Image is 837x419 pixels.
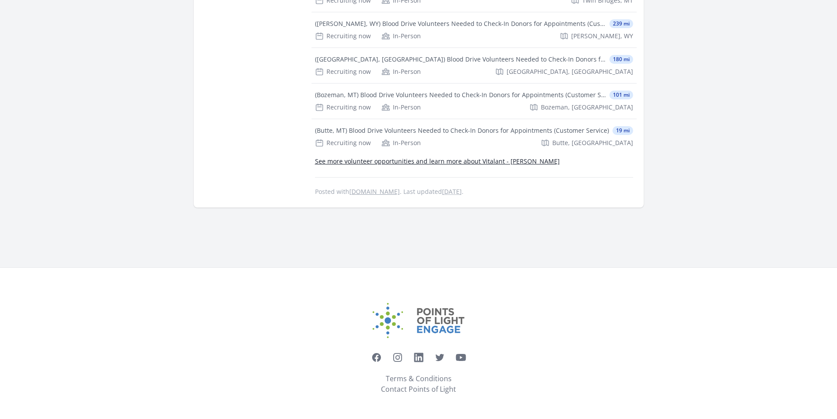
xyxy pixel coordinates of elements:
[381,103,421,112] div: In-Person
[386,373,452,384] a: Terms & Conditions
[315,67,371,76] div: Recruiting now
[315,19,606,28] div: ([PERSON_NAME], WY) Blood Drive Volunteers Needed to Check-In Donors for Appointments (Customer S...
[442,187,462,196] abbr: Mon, Sep 29, 2025 7:44 PM
[312,84,637,119] a: (Bozeman, MT) Blood Drive Volunteers Needed to Check-In Donors for Appointments (Customer Service...
[373,303,465,338] img: Points of Light Engage
[315,188,633,195] p: Posted with . Last updated .
[381,138,421,147] div: In-Person
[315,157,560,165] a: See more volunteer opportunities and learn more about Vitalant - [PERSON_NAME]
[315,91,606,99] div: (Bozeman, MT) Blood Drive Volunteers Needed to Check-In Donors for Appointments (Customer Service)
[315,126,609,135] div: (Butte, MT) Blood Drive Volunteers Needed to Check-In Donors for Appointments (Customer Service)
[315,103,371,112] div: Recruiting now
[571,32,633,40] span: [PERSON_NAME], WY
[609,19,633,28] span: 239 mi
[315,55,606,64] div: ([GEOGRAPHIC_DATA], [GEOGRAPHIC_DATA]) Blood Drive Volunteers Needed to Check-In Donors for Appoi...
[312,48,637,83] a: ([GEOGRAPHIC_DATA], [GEOGRAPHIC_DATA]) Blood Drive Volunteers Needed to Check-In Donors for Appoi...
[381,384,456,394] a: Contact Points of Light
[552,138,633,147] span: Butte, [GEOGRAPHIC_DATA]
[381,32,421,40] div: In-Person
[507,67,633,76] span: [GEOGRAPHIC_DATA], [GEOGRAPHIC_DATA]
[612,126,633,135] span: 19 mi
[609,55,633,64] span: 180 mi
[381,67,421,76] div: In-Person
[609,91,633,99] span: 101 mi
[312,119,637,154] a: (Butte, MT) Blood Drive Volunteers Needed to Check-In Donors for Appointments (Customer Service) ...
[541,103,633,112] span: Bozeman, [GEOGRAPHIC_DATA]
[349,187,400,196] a: [DOMAIN_NAME]
[315,32,371,40] div: Recruiting now
[315,138,371,147] div: Recruiting now
[312,12,637,47] a: ([PERSON_NAME], WY) Blood Drive Volunteers Needed to Check-In Donors for Appointments (Customer S...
